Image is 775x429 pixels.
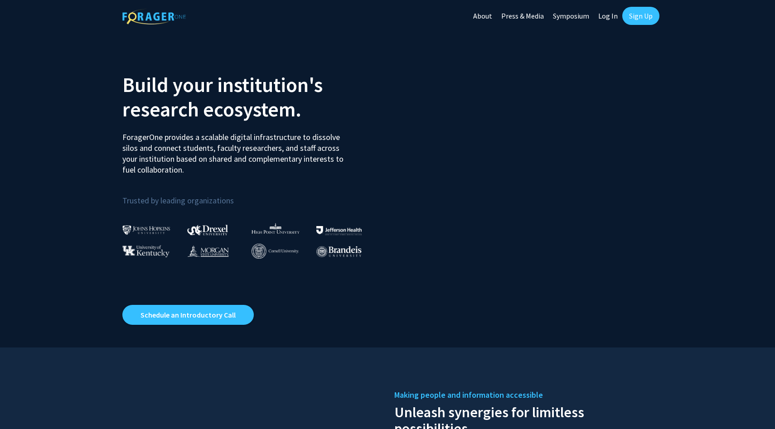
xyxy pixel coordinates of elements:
h5: Making people and information accessible [394,388,653,402]
p: ForagerOne provides a scalable digital infrastructure to dissolve silos and connect students, fac... [122,125,350,175]
img: High Point University [252,223,300,234]
img: ForagerOne Logo [122,9,186,24]
img: Morgan State University [187,245,229,257]
img: Drexel University [187,225,228,235]
h2: Build your institution's research ecosystem. [122,72,381,121]
img: University of Kentucky [122,245,170,257]
img: Brandeis University [316,246,362,257]
img: Johns Hopkins University [122,225,170,235]
a: Opens in a new tab [122,305,254,325]
p: Trusted by leading organizations [122,183,381,207]
a: Sign Up [622,7,659,25]
img: Thomas Jefferson University [316,226,362,235]
img: Cornell University [252,244,299,259]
